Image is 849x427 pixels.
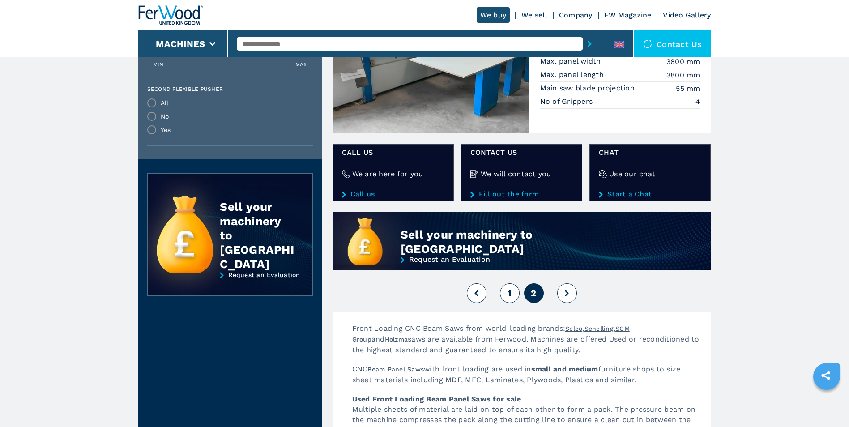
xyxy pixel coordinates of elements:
p: Main saw blade projection [540,83,637,93]
a: Fill out the form [470,190,573,198]
h4: We will contact you [481,169,551,179]
strong: Used Front Loading Beam Panel Saws for sale [352,395,521,403]
a: Selco [565,325,582,332]
em: 4 [695,97,700,107]
p: Max. panel width [540,56,603,66]
img: Contact us [643,39,652,48]
a: Request an Evaluation [147,271,313,303]
img: Use our chat [599,170,607,178]
a: FW Magazine [604,11,652,19]
p: No of Grippers [540,97,595,107]
p: MAX [295,61,307,68]
img: Ferwood [138,5,203,25]
span: 2 [531,288,536,299]
h4: We are here for you [352,169,423,179]
a: Schelling [584,325,614,332]
p: Front Loading CNC Beam Saws from world-leading brands: , , and saws are available from Ferwood. M... [343,323,711,364]
span: 1 [508,288,512,299]
div: Sell your machinery to [GEOGRAPHIC_DATA] [220,200,294,271]
button: submit-button [583,34,597,54]
div: Yes [161,127,171,133]
button: 1 [500,283,520,303]
img: We are here for you [342,170,350,178]
span: CHAT [599,147,701,158]
a: Beam Panel Saws [367,366,424,373]
img: We will contact you [470,170,478,178]
a: We buy [477,7,510,23]
a: Video Gallery [663,11,711,19]
button: Machines [156,38,205,49]
a: Company [559,11,593,19]
span: Call us [342,147,444,158]
div: Contact us [634,30,711,57]
span: CONTACT US [470,147,573,158]
p: MIN [153,61,164,68]
a: We sell [521,11,547,19]
a: sharethis [815,364,837,387]
a: Request an Evaluation [333,256,711,286]
label: Second flexible pusher [147,86,307,92]
div: No [161,113,169,120]
div: All [161,100,169,106]
button: 2 [524,283,544,303]
iframe: Chat [811,387,842,420]
p: CNC with front loading are used in furniture shops to size sheet materials including MDF, MFC, La... [343,364,711,394]
p: Max. panel length [540,70,606,80]
em: 55 mm [676,83,700,94]
a: Holzma [385,336,408,343]
a: Start a Chat [599,190,701,198]
h4: Use our chat [609,169,655,179]
strong: small and medium [531,365,598,373]
em: 3800 mm [666,56,700,67]
em: 3800 mm [666,70,700,80]
a: Call us [342,190,444,198]
div: Sell your machinery to [GEOGRAPHIC_DATA] [401,227,649,256]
